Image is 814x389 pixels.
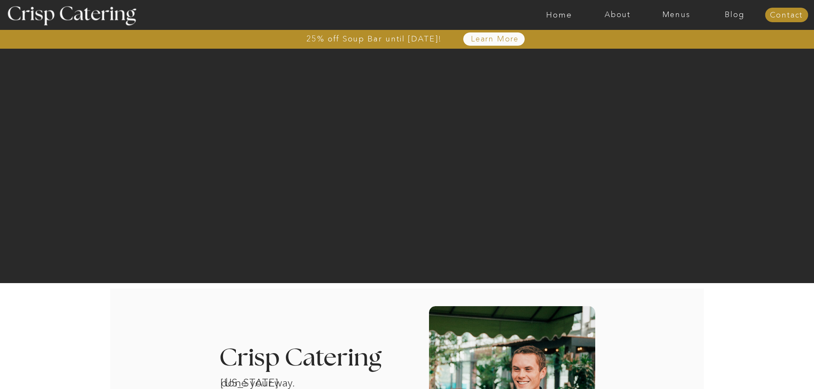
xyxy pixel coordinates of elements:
a: Home [530,11,588,19]
a: Blog [705,11,764,19]
a: 25% off Soup Bar until [DATE]! [276,35,473,43]
h1: [US_STATE] catering [220,375,309,386]
a: Menus [647,11,705,19]
h3: Crisp Catering [219,346,403,371]
a: Learn More [451,35,539,44]
a: About [588,11,647,19]
a: Contact [765,11,808,20]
